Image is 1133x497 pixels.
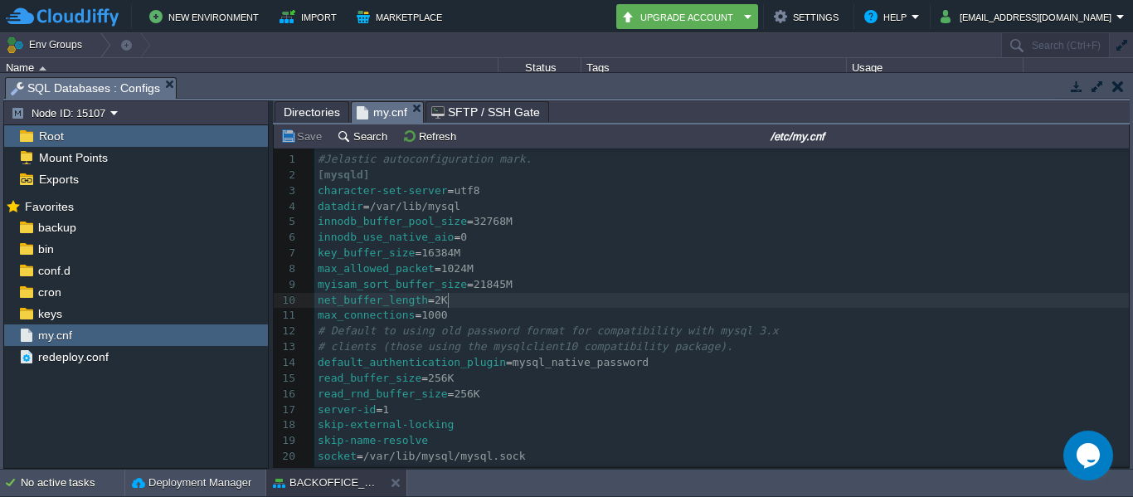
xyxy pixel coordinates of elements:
div: 8 [274,261,299,277]
span: innodb_use_native_aio [318,231,454,243]
span: Directories [284,102,340,122]
span: = [357,450,363,462]
div: 5 [274,214,299,230]
span: conf.d [35,263,73,278]
div: 7 [274,246,299,261]
div: No active tasks [21,470,124,496]
span: # Default to using old password format for compatibility with mysql 3.x [318,324,779,337]
span: Favorites [22,199,76,214]
span: mysql_native_password [513,356,649,368]
span: server-id [318,403,376,416]
span: 256K [454,387,479,400]
div: 16 [274,387,299,402]
span: = [376,403,382,416]
div: 20 [274,449,299,465]
span: = [363,200,370,212]
button: Marketplace [357,7,447,27]
div: 19 [274,433,299,449]
span: read_rnd_buffer_size [318,387,448,400]
span: = [506,356,513,368]
span: skip-external-locking [318,418,454,431]
a: backup [35,220,79,235]
a: Mount Points [36,150,110,165]
span: = [448,387,455,400]
button: Env Groups [6,33,88,56]
a: my.cnf [35,328,75,343]
span: utf8 [454,184,479,197]
button: [EMAIL_ADDRESS][DOMAIN_NAME] [941,7,1116,27]
button: Refresh [402,129,461,144]
div: 2 [274,168,299,183]
div: 4 [274,199,299,215]
div: 9 [274,277,299,293]
span: keys [35,306,65,321]
button: Import [280,7,342,27]
span: 1024M [441,262,474,275]
div: 1 [274,152,299,168]
div: Name [2,58,498,77]
span: datadir [318,200,363,212]
span: 0 [460,231,467,243]
div: 15 [274,371,299,387]
a: bin [35,241,56,256]
span: SFTP / SSH Gate [431,102,540,122]
div: Status [499,58,581,77]
span: = [421,465,428,478]
div: Tags [582,58,846,77]
span: default_authentication_plugin [318,356,506,368]
span: key_buffer_size [318,246,415,259]
span: character-set-server [318,184,448,197]
span: sort_buffer_size [318,465,421,478]
div: 13 [274,339,299,355]
button: Save [280,129,327,144]
img: CloudJiffy [6,7,119,27]
span: my.cnf [357,102,407,123]
span: SQL Databases : Configs [11,78,160,99]
span: = [428,294,435,306]
span: read_buffer_size [318,372,421,384]
button: BACKOFFICE_LIVE_APP_BACKEND [273,475,377,491]
span: 2K [435,294,448,306]
span: innodb_buffer_pool_size [318,215,467,227]
span: 1 [382,403,389,416]
img: AMDAwAAAACH5BAEAAAAALAAAAAABAAEAAAICRAEAOw== [39,66,46,71]
span: [mysqld] [318,168,370,181]
span: /var/lib/mysql [370,200,461,212]
div: 14 [274,355,299,371]
span: #Jelastic autoconfiguration mark. [318,153,532,165]
button: Upgrade Account [621,7,739,27]
button: Help [864,7,912,27]
iframe: chat widget [1063,431,1116,480]
span: = [454,231,460,243]
span: = [415,309,421,321]
span: = [448,184,455,197]
button: Search [337,129,392,144]
span: net_buffer_length [318,294,428,306]
button: Node ID: 15107 [11,105,110,120]
span: = [415,246,421,259]
span: 21845M [474,278,513,290]
span: = [421,372,428,384]
div: 3 [274,183,299,199]
div: 6 [274,230,299,246]
span: redeploy.conf [35,349,111,364]
span: = [467,215,474,227]
span: 64K [428,465,447,478]
span: 256K [428,372,454,384]
div: 12 [274,324,299,339]
div: 10 [274,293,299,309]
span: skip-name-resolve [318,434,428,446]
div: 21 [274,465,299,480]
span: max_allowed_packet [318,262,435,275]
div: Usage [848,58,1023,77]
a: cron [35,285,64,300]
a: Exports [36,172,81,187]
span: = [467,278,474,290]
div: 11 [274,308,299,324]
